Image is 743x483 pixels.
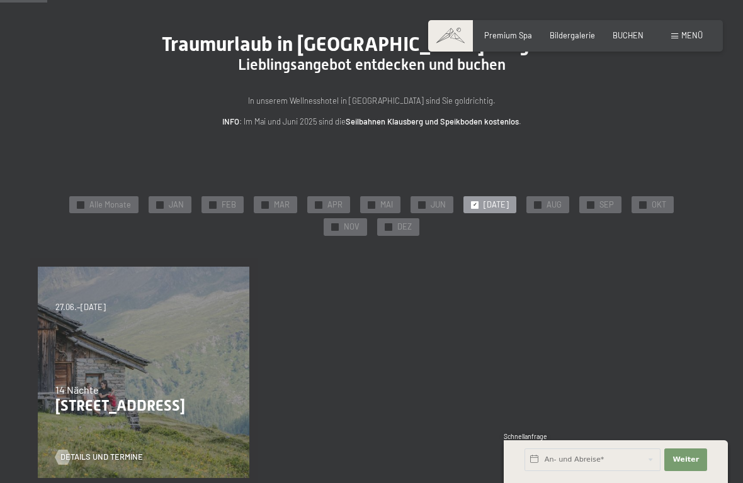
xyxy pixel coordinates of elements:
[431,199,446,211] span: JUN
[672,455,699,465] span: Weiter
[162,32,582,56] span: Traumurlaub in [GEOGRAPHIC_DATA]: Angebote
[397,221,412,233] span: DEZ
[346,116,519,126] strong: Seilbahnen Klausberg und Speikboden kostenlos
[484,30,532,40] a: Premium Spa
[599,199,614,211] span: SEP
[274,199,290,211] span: MAR
[370,201,374,208] span: ✓
[55,397,232,415] p: [STREET_ADDRESS]
[120,94,623,107] p: In unserem Wellnesshotel in [GEOGRAPHIC_DATA] sind Sie goldrichtig.
[158,201,162,208] span: ✓
[60,452,143,463] span: Details und Termine
[589,201,593,208] span: ✓
[79,201,83,208] span: ✓
[222,199,236,211] span: FEB
[484,199,509,211] span: [DATE]
[211,201,215,208] span: ✓
[344,221,360,233] span: NOV
[55,302,106,313] span: 27.06.–[DATE]
[536,201,540,208] span: ✓
[652,199,666,211] span: OKT
[387,224,391,231] span: ✓
[664,448,707,471] button: Weiter
[547,199,562,211] span: AUG
[504,433,547,440] span: Schnellanfrage
[222,116,239,126] strong: INFO
[613,30,644,40] a: BUCHEN
[641,201,645,208] span: ✓
[473,201,477,208] span: ✓
[550,30,595,40] a: Bildergalerie
[327,199,343,211] span: APR
[263,201,268,208] span: ✓
[238,56,506,74] span: Lieblingsangebot entdecken und buchen
[169,199,184,211] span: JAN
[89,199,131,211] span: Alle Monate
[120,115,623,128] p: : Im Mai und Juni 2025 sind die .
[681,30,703,40] span: Menü
[420,201,424,208] span: ✓
[380,199,393,211] span: MAI
[317,201,321,208] span: ✓
[55,452,143,463] a: Details und Termine
[55,384,99,396] span: 14 Nächte
[333,224,337,231] span: ✓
